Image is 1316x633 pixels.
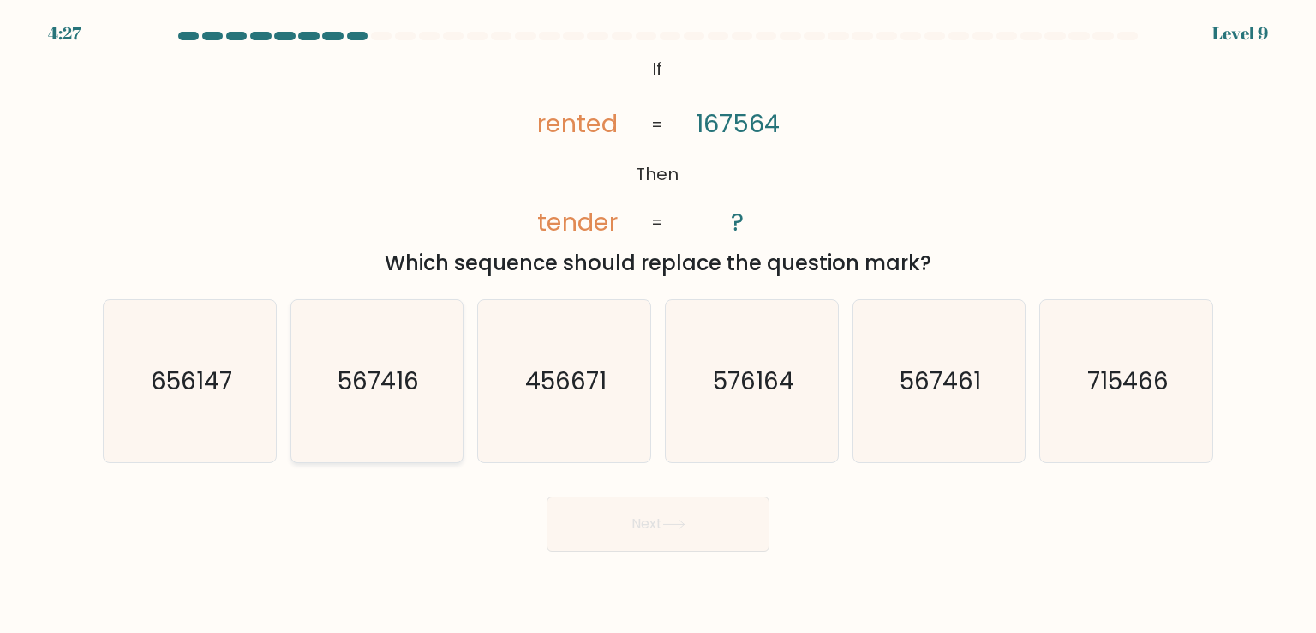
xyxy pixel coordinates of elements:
tspan: 167564 [696,106,780,141]
button: Next [547,497,769,552]
text: 456671 [525,364,607,398]
text: 656147 [151,364,232,398]
div: Level 9 [1212,21,1268,46]
tspan: = [652,112,664,136]
text: 567461 [900,364,981,398]
div: Which sequence should replace the question mark? [113,248,1203,279]
text: 715466 [1087,364,1169,398]
div: 4:27 [48,21,81,46]
tspan: Then [637,162,679,186]
tspan: If [653,57,663,81]
tspan: ? [732,205,745,239]
tspan: tender [538,205,619,239]
text: 567416 [338,364,419,398]
svg: @import url('[URL][DOMAIN_NAME]); [504,51,811,241]
tspan: = [652,211,664,235]
tspan: rented [538,106,619,141]
text: 576164 [713,364,794,398]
